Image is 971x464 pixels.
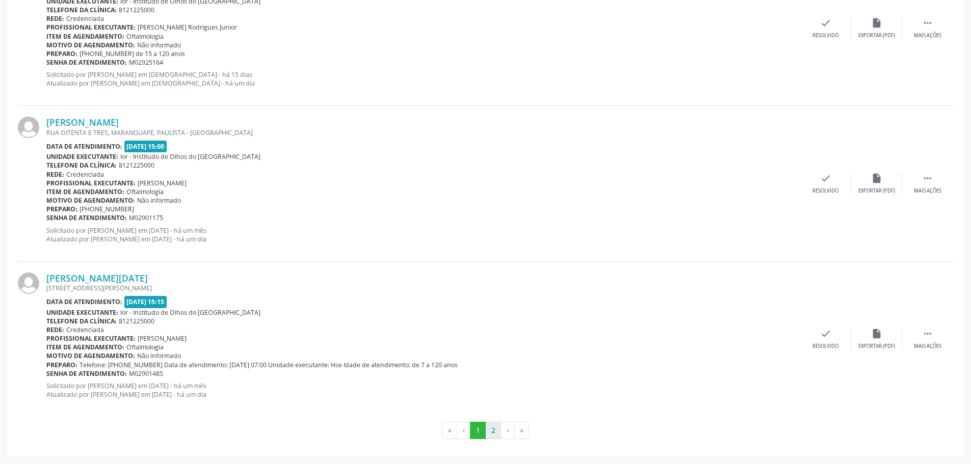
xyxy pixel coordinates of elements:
b: Rede: [46,14,64,23]
div: RUA OITENTA E TRES, MARANGUAPE, PAULISTA - [GEOGRAPHIC_DATA] [46,128,800,137]
i: insert_drive_file [871,17,882,29]
b: Telefone da clínica: [46,6,117,14]
b: Telefone da clínica: [46,161,117,170]
span: 8121225000 [119,317,154,325]
b: Profissional executante: [46,179,136,187]
button: Go to last page [514,422,529,439]
i: check [820,328,831,339]
i:  [922,328,933,339]
b: Motivo de agendamento: [46,351,135,360]
b: Senha de atendimento: [46,369,127,378]
i: insert_drive_file [871,328,882,339]
span: Telefone: [PHONE_NUMBER] Data de atendimento: [DATE] 07:00 Unidade executante: Hse Idade de atend... [80,361,458,369]
span: Credenciada [66,170,104,179]
div: Exportar (PDF) [858,32,895,39]
b: Motivo de agendamento: [46,196,135,205]
b: Unidade executante: [46,152,118,161]
span: Ior - Institudo de Olhos do [GEOGRAPHIC_DATA] [120,308,260,317]
b: Rede: [46,170,64,179]
p: Solicitado por [PERSON_NAME] em [DATE] - há um mês Atualizado por [PERSON_NAME] em [DATE] - há um... [46,226,800,243]
span: Não informado [137,41,181,49]
div: Mais ações [914,187,941,195]
b: Rede: [46,325,64,334]
div: Exportar (PDF) [858,343,895,350]
b: Data de atendimento: [46,297,122,306]
b: Profissional executante: [46,23,136,32]
span: [PHONE_NUMBER] de 15 a 120 anos [80,49,185,58]
span: M02901175 [129,213,163,222]
span: Não informado [137,351,181,360]
span: Oftalmologia [126,343,164,351]
b: Telefone da clínica: [46,317,117,325]
i: insert_drive_file [871,173,882,184]
span: [DATE] 15:15 [124,296,167,308]
img: img [18,272,39,294]
span: [PERSON_NAME] [138,334,187,343]
b: Unidade executante: [46,308,118,317]
div: Exportar (PDF) [858,187,895,195]
span: [PERSON_NAME] [138,179,187,187]
button: Go to page 1 [470,422,486,439]
b: Item de agendamento: [46,32,124,41]
button: Go to next page [501,422,514,439]
i:  [922,17,933,29]
span: [DATE] 15:00 [124,141,167,152]
span: Oftalmologia [126,187,164,196]
b: Data de atendimento: [46,142,122,151]
div: Resolvido [812,187,838,195]
span: Não informado [137,196,181,205]
span: M02901485 [129,369,163,378]
b: Item de agendamento: [46,187,124,196]
a: [PERSON_NAME][DATE] [46,272,148,284]
div: Mais ações [914,343,941,350]
img: img [18,117,39,138]
a: [PERSON_NAME] [46,117,119,128]
span: M02925164 [129,58,163,67]
b: Preparo: [46,361,77,369]
span: [PHONE_NUMBER] [80,205,134,213]
i:  [922,173,933,184]
span: Credenciada [66,325,104,334]
b: Profissional executante: [46,334,136,343]
div: [STREET_ADDRESS][PERSON_NAME] [46,284,800,292]
ul: Pagination [18,422,953,439]
i: check [820,17,831,29]
i: check [820,173,831,184]
b: Senha de atendimento: [46,58,127,67]
b: Item de agendamento: [46,343,124,351]
div: Resolvido [812,32,838,39]
span: [PERSON_NAME] Rodrigues Junior [138,23,237,32]
button: Go to page 2 [485,422,501,439]
div: Resolvido [812,343,838,350]
span: 8121225000 [119,161,154,170]
span: Ior - Institudo de Olhos do [GEOGRAPHIC_DATA] [120,152,260,161]
p: Solicitado por [PERSON_NAME] em [DATE] - há um mês Atualizado por [PERSON_NAME] em [DATE] - há um... [46,381,800,399]
b: Senha de atendimento: [46,213,127,222]
b: Preparo: [46,49,77,58]
div: Mais ações [914,32,941,39]
b: Preparo: [46,205,77,213]
span: 8121225000 [119,6,154,14]
b: Motivo de agendamento: [46,41,135,49]
p: Solicitado por [PERSON_NAME] em [DEMOGRAPHIC_DATA] - há 15 dias Atualizado por [PERSON_NAME] em [... [46,70,800,88]
span: Credenciada [66,14,104,23]
span: Oftalmologia [126,32,164,41]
